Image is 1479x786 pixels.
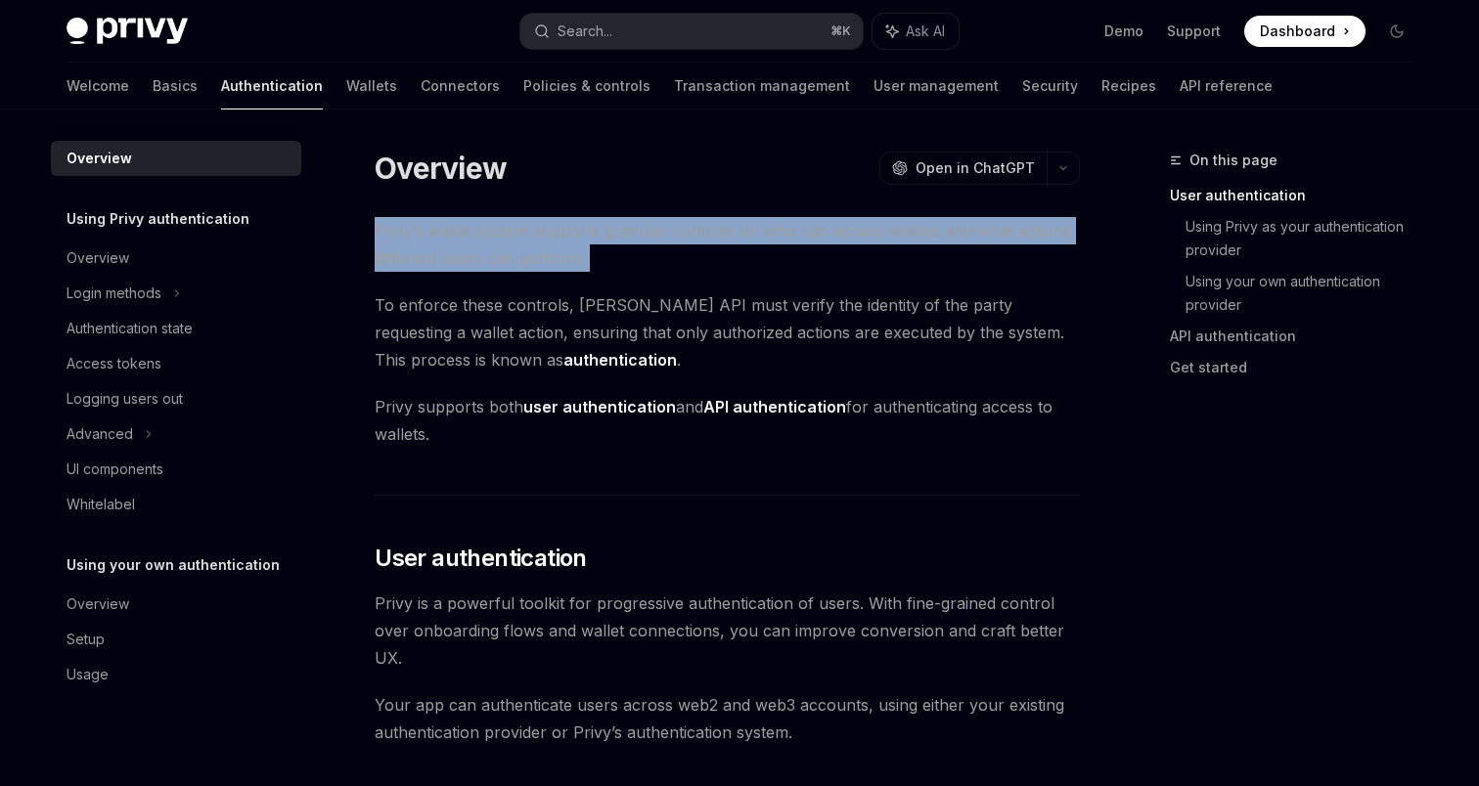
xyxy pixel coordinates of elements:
a: Overview [51,587,301,622]
a: Connectors [421,63,500,109]
div: Overview [67,592,129,616]
div: Overview [67,246,129,270]
button: Open in ChatGPT [879,152,1047,185]
a: Access tokens [51,346,301,381]
button: Search...⌘K [520,14,863,49]
a: Support [1167,22,1221,41]
a: Security [1022,63,1078,109]
span: Open in ChatGPT [916,158,1035,178]
a: Using your own authentication provider [1186,266,1428,321]
span: On this page [1189,149,1277,172]
span: Ask AI [906,22,945,41]
div: Login methods [67,282,161,305]
button: Ask AI [873,14,959,49]
a: Recipes [1101,63,1156,109]
a: Transaction management [674,63,850,109]
div: Setup [67,628,105,651]
a: Logging users out [51,381,301,416]
span: Privy supports both and for authenticating access to wallets. [375,393,1080,448]
a: Using Privy as your authentication provider [1186,211,1428,266]
a: Get started [1170,352,1428,383]
a: Whitelabel [51,487,301,522]
div: Access tokens [67,352,161,375]
h1: Overview [375,151,507,186]
div: Overview [67,147,132,170]
strong: user authentication [523,397,676,416]
a: Authentication [221,63,323,109]
a: Basics [153,63,198,109]
a: Overview [51,240,301,276]
a: Welcome [67,63,129,109]
a: Usage [51,657,301,692]
a: User management [874,63,999,109]
span: Privy is a powerful toolkit for progressive authentication of users. With fine-grained control ov... [375,589,1080,672]
a: User authentication [1170,180,1428,211]
div: Advanced [67,422,133,446]
span: To enforce these controls, [PERSON_NAME] API must verify the identity of the party requesting a w... [375,291,1080,373]
a: Policies & controls [523,63,650,109]
strong: authentication [563,350,677,370]
a: Dashboard [1244,16,1366,47]
a: Overview [51,141,301,176]
a: UI components [51,452,301,487]
div: Logging users out [67,387,183,411]
div: Search... [558,20,612,43]
div: UI components [67,458,163,481]
a: Authentication state [51,311,301,346]
span: Dashboard [1260,22,1335,41]
div: Authentication state [67,317,193,340]
img: dark logo [67,18,188,45]
div: Usage [67,663,109,686]
span: Your app can authenticate users across web2 and web3 accounts, using either your existing authent... [375,691,1080,746]
a: API authentication [1170,321,1428,352]
div: Whitelabel [67,493,135,516]
a: API reference [1180,63,1273,109]
button: Toggle dark mode [1381,16,1412,47]
a: Demo [1104,22,1143,41]
h5: Using your own authentication [67,553,280,577]
span: User authentication [375,543,587,574]
a: Setup [51,622,301,657]
span: ⌘ K [830,23,851,39]
h5: Using Privy authentication [67,207,249,231]
span: Privy’s wallet system supports granular controls on who can access wallets and what actions diffe... [375,217,1080,272]
strong: API authentication [703,397,846,416]
a: Wallets [346,63,397,109]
